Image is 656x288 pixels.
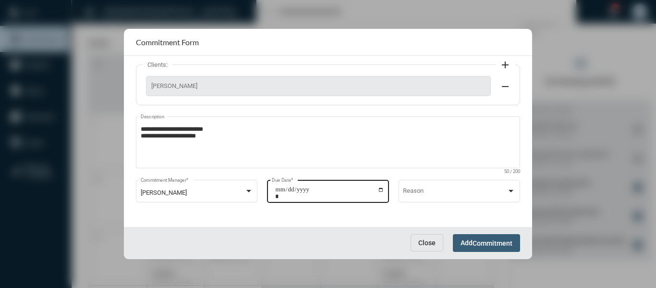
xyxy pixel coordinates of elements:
[411,234,443,251] button: Close
[136,38,199,47] h2: Commitment Form
[151,82,486,89] span: [PERSON_NAME]
[499,59,511,71] mat-icon: add
[143,61,172,68] label: Clients:
[473,239,512,247] span: Commitment
[504,169,520,175] mat-hint: 50 / 200
[499,81,511,92] mat-icon: remove
[141,189,187,196] span: [PERSON_NAME]
[461,239,512,247] span: Add
[418,239,436,247] span: Close
[453,234,520,252] button: AddCommitment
